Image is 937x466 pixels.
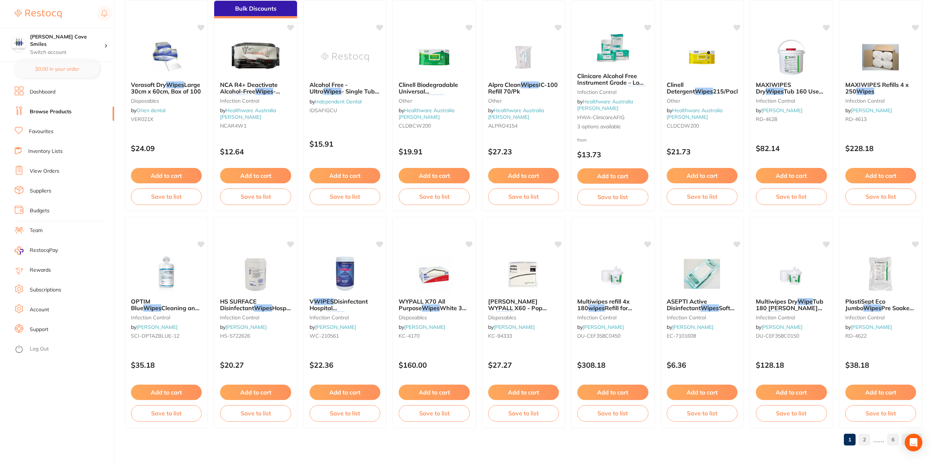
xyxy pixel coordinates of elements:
p: $27.27 [488,361,559,369]
small: infection control [131,315,202,320]
small: infection control [756,315,827,320]
small: other [488,98,559,104]
a: 1 [844,432,856,447]
span: by [131,107,165,114]
span: by [845,324,892,330]
a: Orien dental [136,107,165,114]
b: WYPALL X70 All Purpose Wipes White 35 x 42cm Pack of 300 [399,298,469,312]
span: RD-4622 [845,333,867,339]
p: $38.18 [845,361,916,369]
img: Clinell Biodegradable Universal Sanitising Wipes - 140/Flatpack [410,39,458,76]
span: Hospital Grade 180 Tub [220,304,295,318]
small: infection control [220,315,291,320]
img: Clinell Detergent Wipes 215/Pack [678,39,726,76]
span: 3 options available [577,123,648,131]
em: Wipes [863,304,881,312]
a: Dashboard [30,88,55,96]
b: HS SURFACE Disinfectant Wipes Hospital Grade 180 Tub [220,298,291,312]
b: PlastiSept Eco Jumbo Wipes Pre Soaked Refill of 70 [845,298,916,312]
button: Save to list [845,405,916,421]
button: Save to list [756,405,827,421]
span: by [577,98,633,111]
em: Wipes [627,86,645,93]
span: Tub 160 Use with Plastisept/IC100 [756,88,823,102]
a: View Orders [30,168,59,175]
b: Multiwipes refill 4x 180 wipes Refill for multiwipe tub [577,298,648,312]
p: $13.73 [577,150,648,159]
button: Add to cart [131,385,202,400]
em: Wipes [327,311,345,319]
button: Add to cart [399,168,469,183]
b: Alpro Clean Wipes IC-100 Refill 70/Pk [488,81,559,95]
span: V [310,298,314,305]
span: VER021X [131,116,153,122]
span: IDSAFIGCU [310,107,337,114]
button: Add to cart [310,385,380,400]
span: Disinfectant Hospital Grade [310,298,368,319]
span: Multiwipes Dry [756,298,798,305]
span: WC-210561 [310,333,339,339]
span: by [310,98,362,105]
a: Team [30,227,43,234]
button: Save to list [488,405,559,421]
span: KC-94333 [488,333,512,339]
b: Clinicare Alcohol Free Instrument Grade – Low Level Disinfectant Wipes [577,73,648,86]
span: by [310,324,356,330]
span: Clinell Detergent [667,81,695,95]
a: Independent Dental [315,98,362,105]
span: PlastiSept Eco Jumbo [845,298,885,312]
button: Save to list [220,188,291,205]
a: RestocqPay [15,246,58,255]
button: Add to cart [310,168,380,183]
a: [PERSON_NAME] [672,324,713,330]
img: HS SURFACE Disinfectant Wipes Hospital Grade 180 Tub [232,256,279,292]
img: Restocq Logo [15,10,62,18]
p: Switch account [30,49,104,56]
p: $15.91 [310,140,380,148]
p: $228.18 [845,144,916,153]
img: RestocqPay [15,246,23,255]
button: Save to list [667,188,737,205]
em: Wipes [231,95,249,102]
div: Bulk Discounts [214,1,297,18]
a: Inventory Lists [28,148,63,155]
button: Save to list [310,188,380,205]
span: Tub 180 [PERSON_NAME] dry [756,298,823,319]
span: HWA-clinicareAFIG [577,114,625,121]
small: infection control [845,315,916,320]
span: Pre Soaked Refill of 70 [845,304,914,318]
em: wipes [588,304,605,312]
b: MAXIWIPES Dry Wipes Tub 160 Use with Plastisept/IC100 [756,81,827,95]
small: Infection Control [220,98,291,104]
span: - White Cloth - 23 x 42.5cm, 115-Pack [488,311,556,325]
span: by [220,107,276,120]
button: Add to cart [667,385,737,400]
span: RestocqPay [30,247,58,254]
span: - 150 [220,88,280,102]
a: Subscriptions [30,286,61,294]
a: Account [30,306,49,313]
span: HS-5722626 [220,333,250,339]
span: Canister of 100 [310,311,375,325]
a: [PERSON_NAME] [494,324,535,330]
span: Multiwipes refill 4x 180 [577,298,630,312]
button: Add to cart [488,168,559,183]
img: Verasoft Dry Wipes Large 30cm x 60cm, Box of 100 [143,39,190,76]
span: by [845,107,892,114]
button: Add to cart [756,168,827,183]
em: Wipes [698,311,716,319]
em: Wipes [255,88,273,95]
button: Save to list [399,405,469,421]
em: Wipes [427,95,444,102]
span: from [577,137,587,143]
span: by [667,107,722,120]
a: [PERSON_NAME] [761,324,802,330]
p: $160.00 [399,361,469,369]
small: Infection Control [577,89,648,95]
a: Support [30,326,48,333]
img: PlastiSept Eco Jumbo Wipes Pre Soaked Refill of 70 [857,256,904,292]
em: Wipes [766,88,784,95]
a: Favourites [29,128,54,135]
em: Wipes [254,304,272,312]
span: NCA R4+ Deactivate Alcohol-Free [220,81,278,95]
